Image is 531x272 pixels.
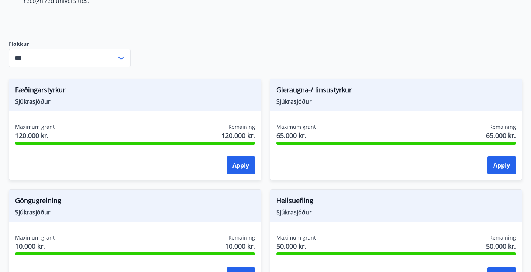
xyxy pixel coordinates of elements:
[15,196,255,208] span: Göngugreining
[15,234,55,241] span: Maximum grant
[15,131,55,140] span: 120.000 kr.
[276,123,316,131] span: Maximum grant
[221,131,255,140] span: 120.000 kr.
[276,97,516,106] span: Sjúkrasjóður
[15,97,255,106] span: Sjúkrasjóður
[15,241,55,251] span: 10.000 kr.
[489,123,516,131] span: Remaining
[489,234,516,241] span: Remaining
[15,123,55,131] span: Maximum grant
[276,208,516,216] span: Sjúkrasjóður
[276,196,516,208] span: Heilsuefling
[486,241,516,251] span: 50.000 kr.
[487,156,516,174] button: Apply
[486,131,516,140] span: 65.000 kr.
[276,234,316,241] span: Maximum grant
[9,40,131,48] label: Flokkur
[227,156,255,174] button: Apply
[225,241,255,251] span: 10.000 kr.
[276,131,316,140] span: 65.000 kr.
[228,123,255,131] span: Remaining
[15,85,255,97] span: Fæðingarstyrkur
[276,85,516,97] span: Gleraugna-/ linsustyrkur
[228,234,255,241] span: Remaining
[15,208,255,216] span: Sjúkrasjóður
[276,241,316,251] span: 50.000 kr.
